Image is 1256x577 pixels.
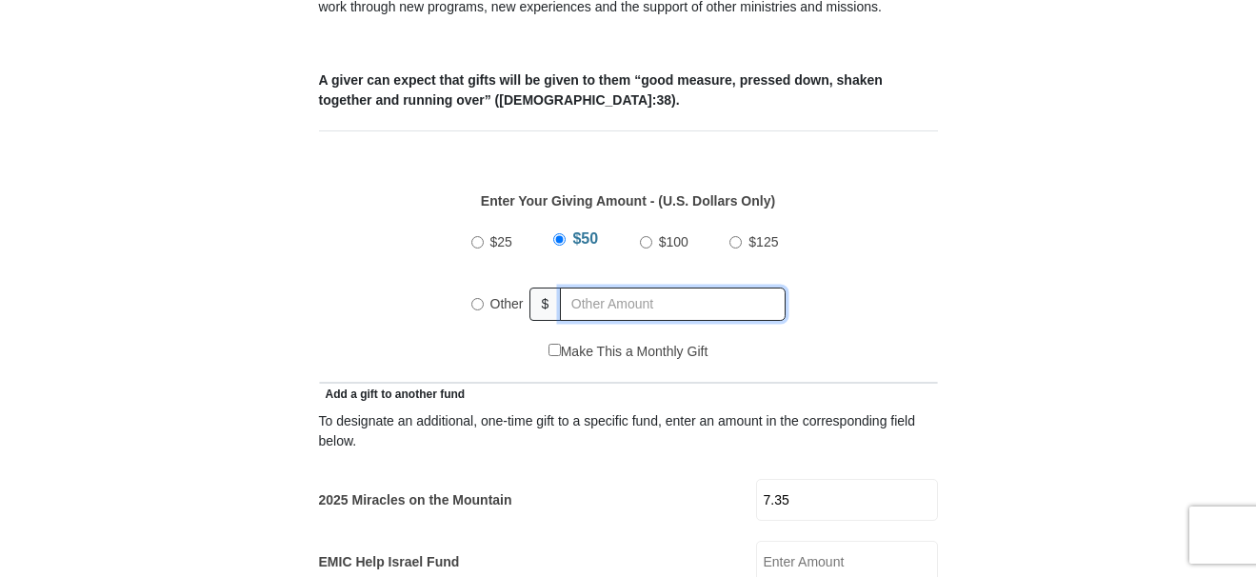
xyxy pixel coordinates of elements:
[319,490,512,510] label: 2025 Miracles on the Mountain
[572,230,598,247] span: $50
[319,552,460,572] label: EMIC Help Israel Fund
[319,411,938,451] div: To designate an additional, one-time gift to a specific fund, enter an amount in the correspondin...
[319,388,466,401] span: Add a gift to another fund
[319,72,883,108] b: A giver can expect that gifts will be given to them “good measure, pressed down, shaken together ...
[560,288,785,321] input: Other Amount
[548,344,561,356] input: Make This a Monthly Gift
[659,234,688,249] span: $100
[756,479,938,521] input: Enter Amount
[490,234,512,249] span: $25
[490,296,524,311] span: Other
[748,234,778,249] span: $125
[481,193,775,209] strong: Enter Your Giving Amount - (U.S. Dollars Only)
[548,342,708,362] label: Make This a Monthly Gift
[529,288,562,321] span: $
